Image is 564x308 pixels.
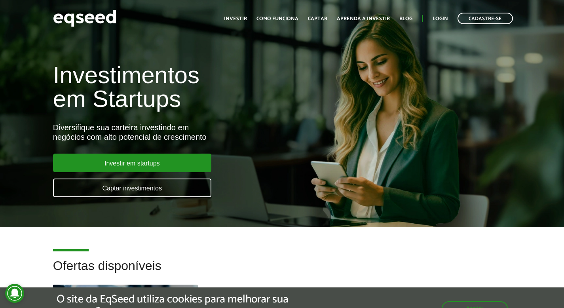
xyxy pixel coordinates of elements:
h1: Investimentos em Startups [53,63,323,111]
a: Cadastre-se [458,13,513,24]
a: Login [433,16,448,21]
h2: Ofertas disponíveis [53,259,511,285]
a: Captar [308,16,327,21]
a: Investir em startups [53,154,211,172]
a: Aprenda a investir [337,16,390,21]
img: EqSeed [53,8,116,29]
div: Diversifique sua carteira investindo em negócios com alto potencial de crescimento [53,123,323,142]
a: Como funciona [256,16,298,21]
a: Blog [399,16,412,21]
a: Captar investimentos [53,179,211,197]
a: Investir [224,16,247,21]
